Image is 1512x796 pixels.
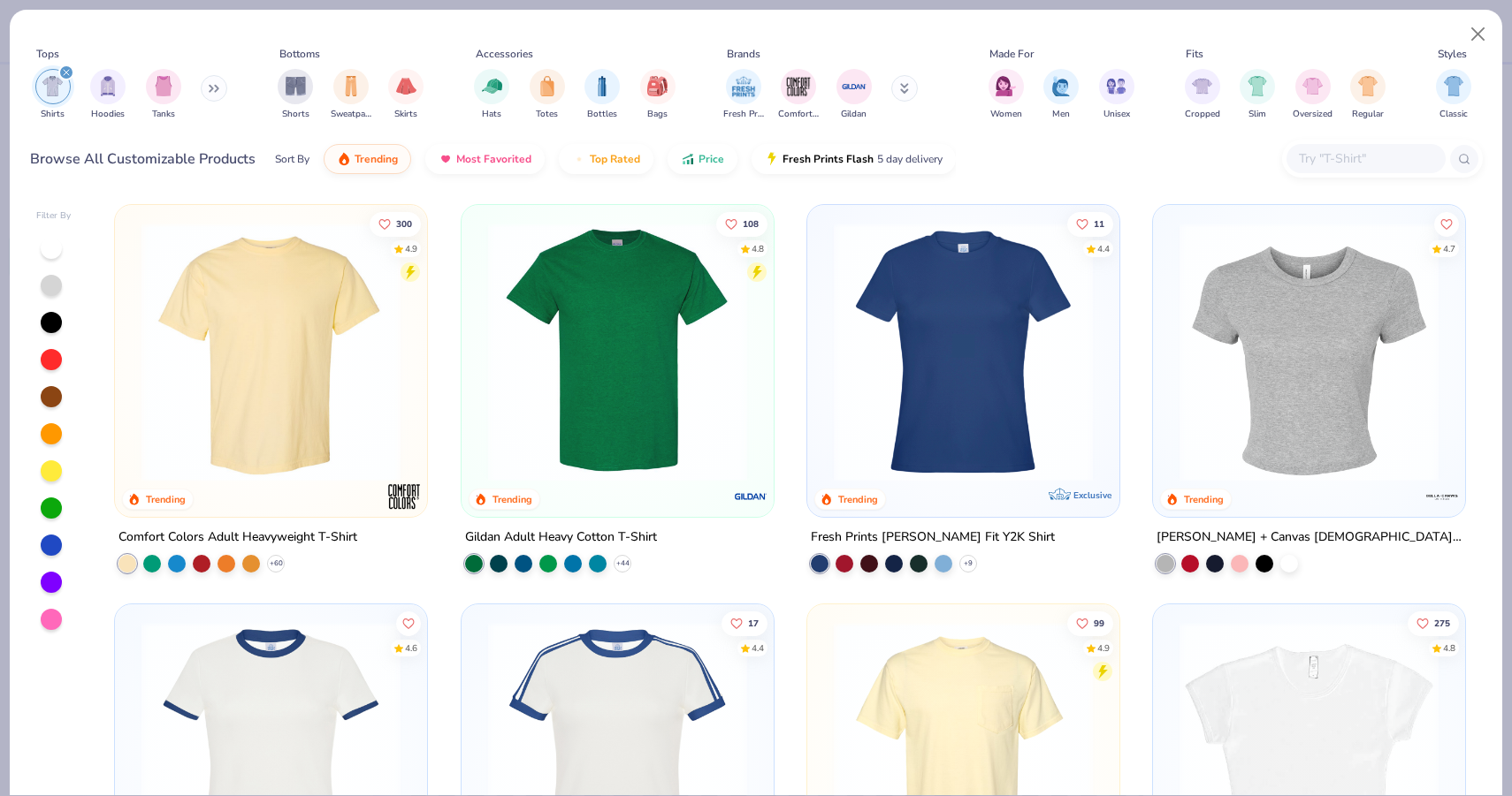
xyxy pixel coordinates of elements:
[1408,611,1459,636] button: Like
[465,527,657,549] div: Gildan Adult Heavy Cotton T-Shirt
[405,242,417,255] div: 4.9
[1358,76,1378,96] img: Regular Image
[733,479,768,514] img: Gildan logo
[476,46,533,62] div: Accessories
[530,69,565,121] div: filter for Totes
[370,211,421,236] button: Like
[1103,108,1130,121] span: Unisex
[615,558,629,569] span: + 44
[1094,619,1104,628] span: 99
[721,611,767,636] button: Like
[278,69,313,121] button: filter button
[1293,108,1333,121] span: Oversized
[482,108,501,121] span: Hats
[394,108,417,121] span: Skirts
[723,69,764,121] button: filter button
[1350,69,1386,121] button: filter button
[355,152,398,166] span: Trending
[836,69,872,121] div: filter for Gildan
[1302,76,1323,96] img: Oversized Image
[388,69,424,121] button: filter button
[1157,527,1462,549] div: [PERSON_NAME] + Canvas [DEMOGRAPHIC_DATA]' Micro Ribbed Baby Tee
[1293,69,1333,121] button: filter button
[647,76,667,96] img: Bags Image
[474,69,509,121] div: filter for Hats
[1438,46,1467,62] div: Styles
[1350,69,1386,121] div: filter for Regular
[324,144,411,174] button: Trending
[279,46,320,62] div: Bottoms
[1192,76,1212,96] img: Cropped Image
[1099,69,1134,121] div: filter for Unisex
[1185,69,1220,121] button: filter button
[35,69,71,121] button: filter button
[536,108,558,121] span: Totes
[1067,611,1113,636] button: Like
[742,219,758,228] span: 108
[146,69,181,121] button: filter button
[751,642,763,656] div: 4.4
[1444,76,1464,96] img: Classic Image
[331,69,371,121] button: filter button
[36,46,59,62] div: Tops
[841,73,867,100] img: Gildan Image
[765,152,779,166] img: flash.gif
[286,76,306,96] img: Shorts Image
[154,76,173,96] img: Tanks Image
[1240,69,1275,121] div: filter for Slim
[35,69,71,121] div: filter for Shirts
[1171,223,1447,481] img: aa15adeb-cc10-480b-b531-6e6e449d5067
[1436,69,1471,121] button: filter button
[1102,223,1378,481] img: 3fc92740-5882-4e3e-bee8-f78ba58ba36d
[474,69,509,121] button: filter button
[647,108,668,121] span: Bags
[1186,46,1203,62] div: Fits
[1443,242,1455,255] div: 4.7
[1434,211,1459,236] button: Like
[1067,211,1113,236] button: Like
[1185,69,1220,121] div: filter for Cropped
[783,152,874,166] span: Fresh Prints Flash
[1352,108,1384,121] span: Regular
[1051,76,1071,96] img: Men Image
[1099,69,1134,121] button: filter button
[331,69,371,121] div: filter for Sweatpants
[1249,108,1266,121] span: Slim
[584,69,620,121] button: filter button
[723,108,764,121] span: Fresh Prints
[337,152,351,166] img: trending.gif
[989,69,1024,121] button: filter button
[146,69,181,121] div: filter for Tanks
[1443,642,1455,656] div: 4.8
[587,108,617,121] span: Bottles
[590,152,640,166] span: Top Rated
[778,108,819,121] span: Comfort Colors
[278,69,313,121] div: filter for Shorts
[396,76,416,96] img: Skirts Image
[405,642,417,656] div: 4.6
[1248,76,1267,96] img: Slim Image
[811,527,1055,549] div: Fresh Prints [PERSON_NAME] Fit Y2K Shirt
[572,152,586,166] img: TopRated.gif
[778,69,819,121] button: filter button
[152,108,175,121] span: Tanks
[730,73,757,100] img: Fresh Prints Image
[1436,69,1471,121] div: filter for Classic
[1439,108,1468,121] span: Classic
[715,211,767,236] button: Like
[1462,18,1495,51] button: Close
[1106,76,1126,96] img: Unisex Image
[752,144,956,174] button: Fresh Prints Flash5 day delivery
[118,527,357,549] div: Comfort Colors Adult Heavyweight T-Shirt
[439,152,453,166] img: most_fav.gif
[584,69,620,121] div: filter for Bottles
[479,223,756,481] img: db319196-8705-402d-8b46-62aaa07ed94f
[1240,69,1275,121] button: filter button
[98,76,118,96] img: Hoodies Image
[559,144,653,174] button: Top Rated
[90,69,126,121] div: filter for Hoodies
[41,108,65,121] span: Shirts
[990,108,1022,121] span: Women
[1073,489,1111,501] span: Exclusive
[1424,479,1460,514] img: Bella + Canvas logo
